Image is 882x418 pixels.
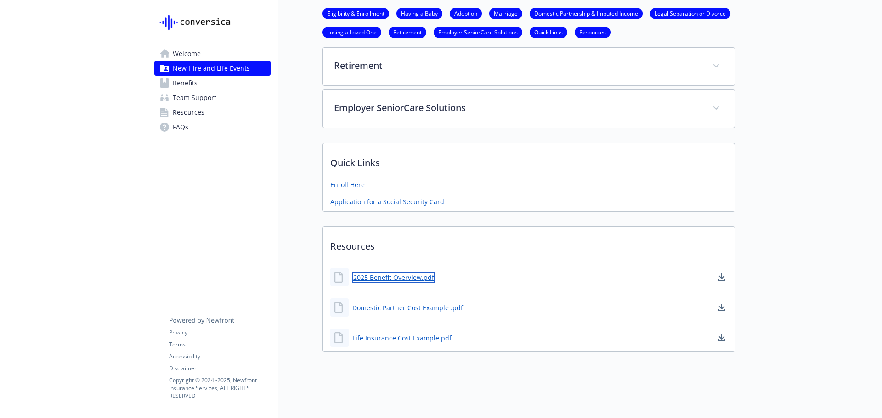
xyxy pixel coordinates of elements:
[154,120,271,134] a: FAQs
[330,197,444,206] a: Application for a Social Security Card
[154,105,271,120] a: Resources
[169,352,270,361] a: Accessibility
[575,28,611,36] a: Resources
[352,303,463,312] a: Domestic Partner Cost Example .pdf
[650,9,730,17] a: Legal Separation or Divorce
[323,227,735,261] p: Resources
[154,90,271,105] a: Team Support
[173,90,216,105] span: Team Support
[334,59,701,72] p: Retirement
[154,61,271,76] a: New Hire and Life Events
[169,329,270,337] a: Privacy
[154,76,271,90] a: Benefits
[330,180,365,189] a: Enroll Here
[323,143,735,177] p: Quick Links
[389,28,426,36] a: Retirement
[434,28,522,36] a: Employer SeniorCare Solutions
[173,105,204,120] span: Resources
[530,28,567,36] a: Quick Links
[323,90,735,128] div: Employer SeniorCare Solutions
[716,332,727,343] a: download document
[530,9,643,17] a: Domestic Partnership & Imputed Income
[154,46,271,61] a: Welcome
[323,48,735,85] div: Retirement
[173,76,198,90] span: Benefits
[173,61,250,76] span: New Hire and Life Events
[716,272,727,283] a: download document
[169,340,270,349] a: Terms
[396,9,442,17] a: Having a Baby
[173,46,201,61] span: Welcome
[322,28,381,36] a: Losing a Loved One
[322,9,389,17] a: Eligibility & Enrollment
[169,364,270,373] a: Disclaimer
[352,333,452,343] a: Life Insurance Cost Example.pdf
[173,120,188,134] span: FAQs
[716,302,727,313] a: download document
[352,272,435,283] a: 2025 Benefit Overview.pdf
[450,9,482,17] a: Adoption
[489,9,522,17] a: Marriage
[334,101,701,115] p: Employer SeniorCare Solutions
[169,376,270,400] p: Copyright © 2024 - 2025 , Newfront Insurance Services, ALL RIGHTS RESERVED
